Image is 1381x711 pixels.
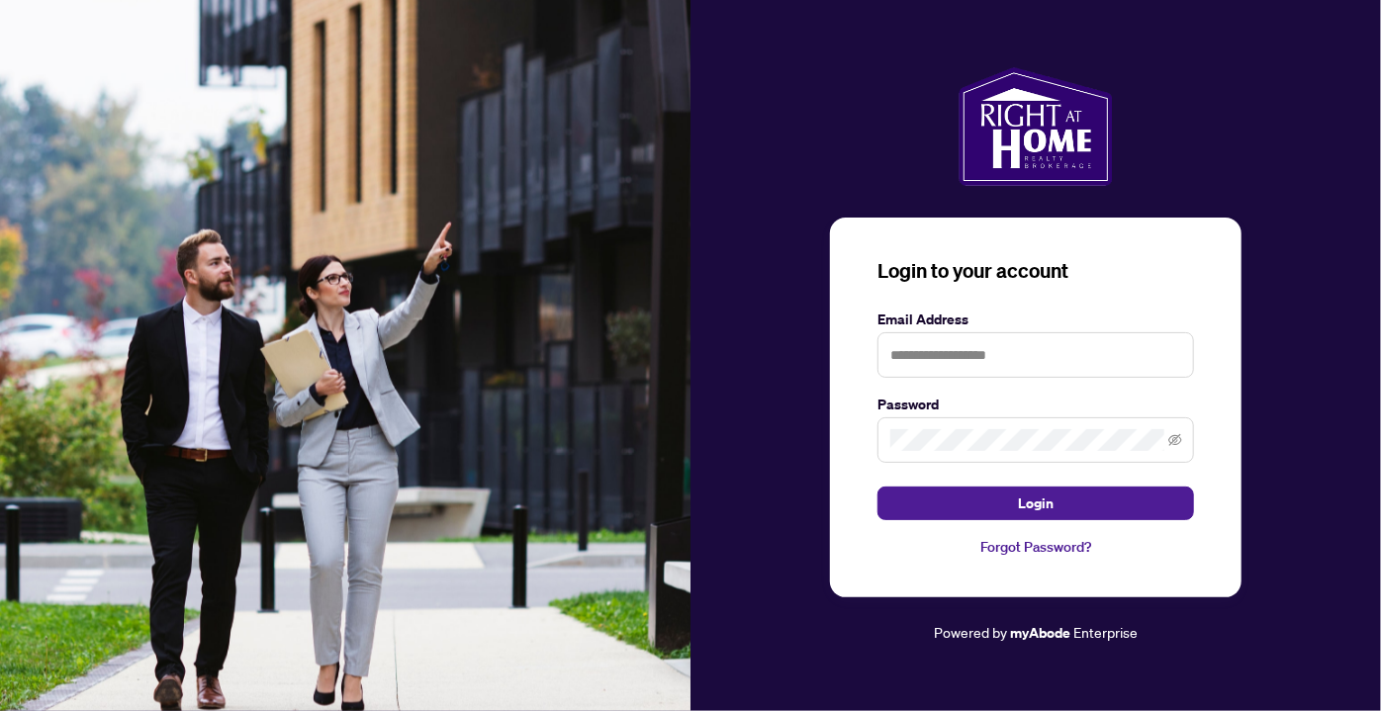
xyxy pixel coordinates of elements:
[1168,433,1182,447] span: eye-invisible
[1018,488,1054,519] span: Login
[877,487,1194,520] button: Login
[877,309,1194,330] label: Email Address
[877,394,1194,415] label: Password
[959,67,1112,186] img: ma-logo
[877,257,1194,285] h3: Login to your account
[1010,622,1070,644] a: myAbode
[1073,623,1138,641] span: Enterprise
[877,536,1194,558] a: Forgot Password?
[934,623,1007,641] span: Powered by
